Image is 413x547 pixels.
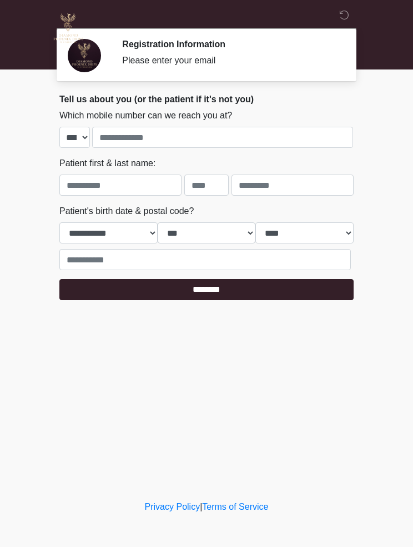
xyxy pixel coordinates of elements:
[59,109,232,122] label: Which mobile number can we reach you at?
[59,157,155,170] label: Patient first & last name:
[145,502,200,511] a: Privacy Policy
[59,205,194,218] label: Patient's birth date & postal code?
[202,502,268,511] a: Terms of Service
[59,94,354,105] h2: Tell us about you (or the patient if it's not you)
[200,502,202,511] a: |
[48,8,88,48] img: Diamond Phoenix Drips IV Hydration Logo
[122,54,337,67] div: Please enter your email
